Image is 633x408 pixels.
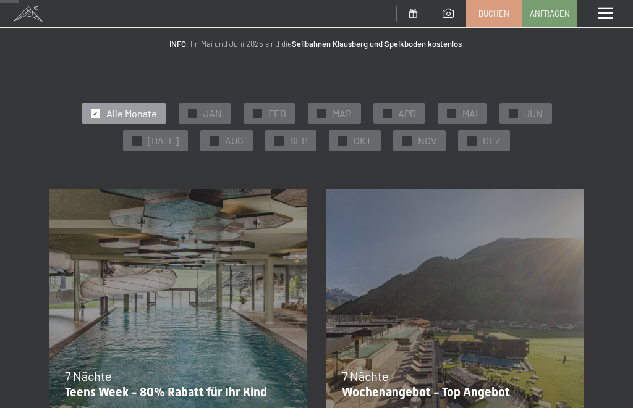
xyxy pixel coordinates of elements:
[449,109,454,118] span: ✓
[511,109,516,118] span: ✓
[462,107,478,120] span: MAI
[398,107,416,120] span: APR
[65,368,112,383] span: 7 Nächte
[341,136,346,145] span: ✓
[190,109,195,118] span: ✓
[522,1,577,27] a: Anfragen
[169,39,186,49] strong: INFO
[268,107,286,120] span: FEB
[93,109,98,118] span: ✓
[470,136,475,145] span: ✓
[203,107,222,120] span: JAN
[225,134,244,148] span: AUG
[319,109,324,118] span: ✓
[524,107,543,120] span: JUN
[333,107,352,120] span: MAR
[148,134,179,148] span: [DATE]
[478,8,509,19] span: Buchen
[292,39,462,49] strong: Seilbahnen Klausberg und Speikboden kostenlos
[354,134,372,148] span: OKT
[277,136,282,145] span: ✓
[342,368,389,383] span: 7 Nächte
[418,134,436,148] span: NOV
[290,134,307,148] span: SEP
[135,136,140,145] span: ✓
[49,38,584,51] p: : Im Mai und Juni 2025 sind die .
[384,109,389,118] span: ✓
[342,385,562,399] p: Wochenangebot - Top Angebot
[255,109,260,118] span: ✓
[530,8,570,19] span: Anfragen
[467,1,521,27] a: Buchen
[212,136,217,145] span: ✓
[65,385,285,399] p: Teens Week - 80% Rabatt für Ihr Kind
[405,136,410,145] span: ✓
[483,134,501,148] span: DEZ
[106,107,157,120] span: Alle Monate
